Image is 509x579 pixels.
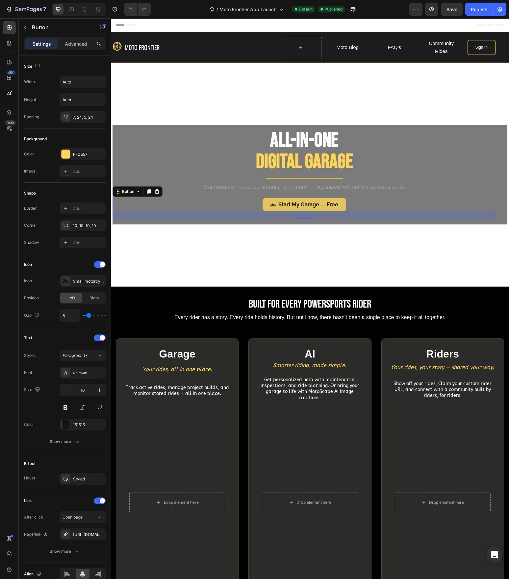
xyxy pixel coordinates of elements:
strong: AI [194,330,204,341]
div: Add... [73,169,104,174]
div: Padding [24,114,39,120]
div: Color [24,151,34,157]
span: Maintenance, rides, community, and more — organized without the spreadsheets. [92,165,295,172]
div: Styled [73,476,104,482]
video: Video [13,390,119,579]
strong: Digital Garage [145,131,242,156]
div: Background Image [13,390,119,579]
iframe: Design area [111,18,509,579]
span: Moto Blog [225,26,248,32]
button: Save [441,3,463,16]
span: Default [299,6,313,12]
div: Height [24,97,36,103]
div: Beta [5,120,16,126]
video: Video [279,390,385,579]
span: Community Rides [318,22,343,35]
input: Auto [60,94,105,105]
div: Link [24,498,32,504]
div: Width [24,79,35,85]
div: Border [24,205,37,211]
button: Show more [24,545,106,557]
h2: Built for Every Powersports Rider [5,278,393,294]
div: Icon [24,262,32,267]
p: Advanced [65,40,87,47]
div: Text [24,335,32,341]
div: [URL][DOMAIN_NAME] [73,532,104,538]
i: Your rides, your story — shared your way. [280,346,383,352]
div: Open Intercom Messenger [487,547,502,563]
div: Background Image [146,390,252,579]
span: Left [67,295,75,301]
div: Hover [24,475,36,481]
div: Align [24,570,43,579]
div: After click [24,514,43,520]
button: Publish [465,3,493,16]
div: Shape [24,190,36,196]
div: Styles [24,353,36,359]
span: Open page [63,515,83,520]
input: Auto [60,310,80,321]
div: Drop element here [186,481,220,487]
div: Gap [24,311,41,320]
div: Size [24,62,41,71]
div: Show more [50,438,80,445]
video: Video [146,390,252,579]
button: Open page [60,511,106,523]
a: Moto Blog [222,21,251,37]
div: FFD557 [73,151,104,157]
div: Effect [24,461,36,467]
i: Your rides, all in one place. [32,348,101,354]
p: Every rider has a story. Every ride holds history. But until now, there hasn’t been a single plac... [19,294,379,304]
div: 151515 [73,422,104,428]
div: Position [24,295,39,301]
div: Show more [50,548,80,555]
div: 450 [6,70,16,75]
div: Publish [471,6,487,13]
p: Get personalized help with maintenance, inspections, and ride planning. Or bring your garage to l... [146,359,251,382]
div: Font [24,370,32,376]
div: Drop element here [53,481,88,487]
a: FAQ's [274,21,293,37]
div: Background Image [279,390,385,579]
div: Size [24,385,41,394]
span: Paragraph 1* [63,353,88,359]
div: Corner [24,222,37,228]
div: 10, 10, 10, 10 [73,223,104,229]
p: Sign In [365,26,377,33]
div: Image [24,168,36,174]
a: Sign In [357,22,385,37]
p: Track active rides, manage project builds, and monitor stored rides — all in one place. [14,366,119,378]
strong: All-in-One [159,110,228,134]
span: Right [89,295,99,301]
strong: Garage [48,330,85,341]
button: Show more [24,436,106,448]
p: Button [32,23,88,31]
div: Background [24,136,47,142]
div: Icon [24,278,32,284]
div: 7, 24, 5, 24 [73,114,104,120]
strong: Start My Garage — Free [167,183,227,189]
div: Button [10,170,25,176]
input: Auto [60,76,105,88]
a: Start My Garage — Free [152,179,235,193]
div: Drop element here [318,481,353,487]
div: Raleway [73,370,104,376]
a: Community Rides [310,17,351,41]
button: 7 [3,3,49,16]
div: Small motorcycle forslider [73,278,104,284]
strong: Riders [316,330,348,341]
div: Shadow [24,240,39,245]
span: Moto Frontier App Launch [219,6,276,13]
div: Color [24,422,34,428]
p: Show off your rides, Claim your custom rider URL, and connect with a community built by riders, f... [279,362,384,381]
div: Add... [73,240,104,246]
div: Page/link [24,531,48,537]
span: FAQ's [277,26,290,32]
i: Smarter riding, made simple. [162,344,236,350]
button: Paragraph 1* [60,350,106,361]
span: Published [324,6,343,12]
p: Settings [33,40,51,47]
